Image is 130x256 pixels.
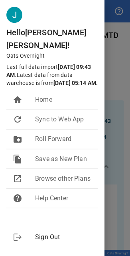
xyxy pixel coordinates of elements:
[13,134,22,144] span: drive_file_move
[13,232,22,242] span: logout
[35,95,91,105] span: Home
[53,80,98,86] b: [DATE] 05:14 AM .
[6,63,101,87] p: Last full data import . Latest data from data warehouse is from
[13,115,22,124] span: refresh
[6,7,22,23] img: ACg8ocIziUameEPzBBHB_5NhsGAFI_H-_DKlpQb-F4h9TIsP=s96-c
[13,154,22,163] span: file_copy
[6,26,104,52] h6: Hello [PERSON_NAME] [PERSON_NAME] !
[13,95,22,105] span: home
[35,154,91,163] span: Save as New Plan
[13,193,22,203] span: help
[6,52,104,60] p: Oats Overnight
[35,115,91,124] span: Sync to Web App
[35,193,91,203] span: Help Center
[35,134,91,144] span: Roll Forward
[13,173,22,183] span: open_in_new
[35,173,91,183] span: Browse other Plans
[35,232,91,242] span: Sign Out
